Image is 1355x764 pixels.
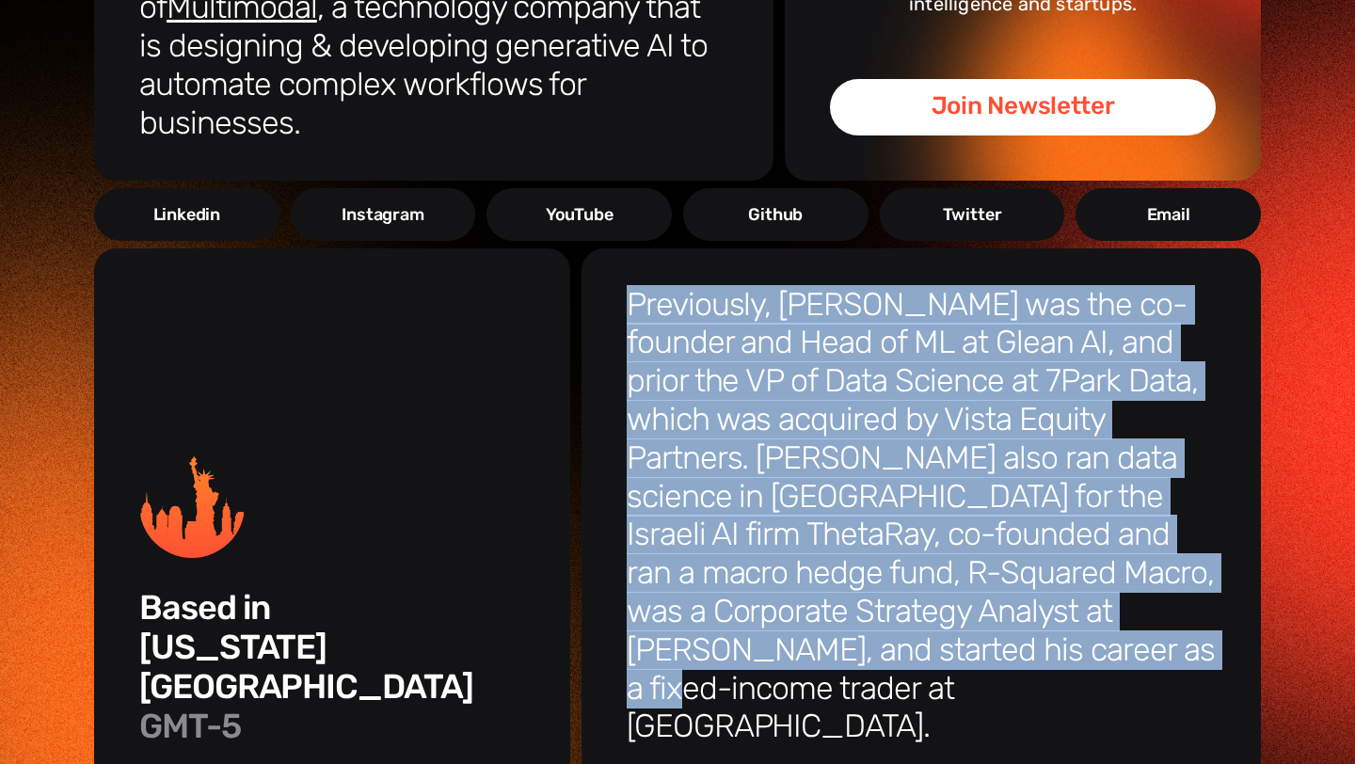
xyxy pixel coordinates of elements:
[139,706,241,746] span: GMT-5
[1147,203,1190,226] div: Email
[683,188,869,241] a: Github
[627,286,1216,747] h3: Previously, [PERSON_NAME] was the co-founder and Head of ML at Glean AI, and prior the VP of Data...
[139,588,525,746] h2: Based in [US_STATE][GEOGRAPHIC_DATA] ‍
[94,188,279,241] a: Linkedin
[546,203,614,226] div: YouTube
[748,203,803,226] div: Github
[291,188,476,241] a: Instagram
[486,188,672,241] a: YouTube
[153,203,221,226] div: Linkedin
[830,79,1216,135] a: Join Newsletter
[1076,188,1261,241] a: Email
[342,203,423,226] div: Instagram
[880,188,1065,241] a: Twitter
[943,203,1002,226] div: Twitter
